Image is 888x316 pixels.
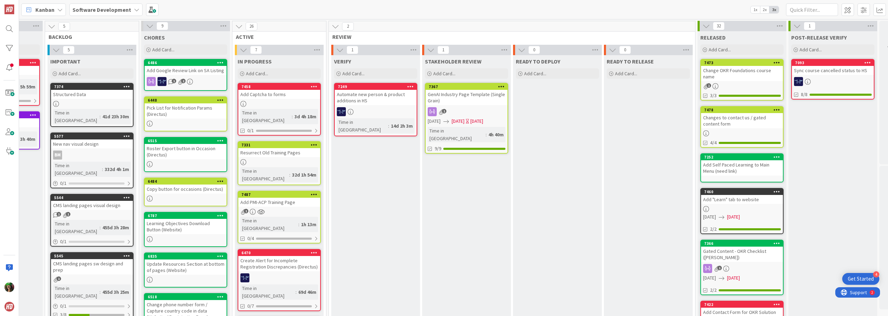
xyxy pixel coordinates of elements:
[145,138,227,144] div: 6515
[101,113,131,120] div: 41d 23h 30m
[437,46,449,54] span: 1
[144,34,165,41] span: CHORES
[238,198,320,207] div: Add PMI-ACP Training Page
[709,46,731,53] span: Add Card...
[51,139,133,148] div: New nav visual design
[101,288,131,296] div: 455d 3h 25m
[701,154,783,160] div: 7252
[156,22,168,30] span: 9
[800,46,822,53] span: Add Card...
[244,209,248,213] span: 1
[51,253,133,274] div: 5545CMS landing pages sw design and prep
[429,84,507,89] div: 7367
[103,165,131,173] div: 332d 4h 1m
[7,135,37,143] div: 332d 3h 40m
[238,58,272,65] span: IN PROGRESS
[442,109,446,113] span: 1
[100,113,101,120] span: :
[428,118,441,125] span: [DATE]
[241,143,320,147] div: 7331
[701,195,783,204] div: Add "Learn" tab to website
[53,284,100,300] div: Time in [GEOGRAPHIC_DATA]
[795,60,874,65] div: 7093
[246,22,257,31] span: 26
[727,213,740,221] span: [DATE]
[238,84,320,99] div: 7458Add Captcha to forms
[342,22,354,31] span: 2
[102,165,103,173] span: :
[701,160,783,176] div: Add Self Paced Learning to Main Menu (need link)
[145,60,227,75] div: 6486Add Google Review Link on SA Listing
[145,259,227,275] div: Update Resources Section at bottom of pages (Website)
[297,288,318,296] div: 69d 46m
[241,192,320,197] div: 7487
[292,113,293,120] span: :
[238,90,320,99] div: Add Captcha to forms
[247,235,254,242] span: 0/4
[49,33,130,40] span: BACKLOG
[238,191,320,198] div: 7487
[51,84,133,99] div: 7374Structured Data
[53,109,100,124] div: Time in [GEOGRAPHIC_DATA]
[241,84,320,89] div: 7458
[792,60,874,66] div: 7093
[710,92,717,99] span: 3/3
[701,60,783,81] div: 7473Change OKR Foundations course name
[148,179,227,184] div: 6484
[35,6,54,14] span: Kanban
[145,103,227,119] div: Pick List for Notification Params (Directus)
[51,133,133,139] div: 5577
[388,122,389,130] span: :
[704,108,783,112] div: 7478
[487,131,505,138] div: 4h 40m
[5,5,14,14] img: Visit kanbanzone.com
[247,302,254,310] span: 0/7
[528,46,540,54] span: 0
[727,274,740,282] span: [DATE]
[157,77,166,86] img: MH
[51,90,133,99] div: Structured Data
[701,240,783,247] div: 7366
[760,6,769,13] span: 2x
[452,118,464,125] span: [DATE]
[145,144,227,159] div: Roster Export button in Occasion (Directus)
[51,195,133,210] div: 5544CMS landing pages visual design
[426,84,507,105] div: 7367GenAI Industry Page Template (Single Grain)
[51,84,133,90] div: 7374
[60,180,67,187] span: 0 / 1
[435,145,441,152] span: 9/9
[238,250,320,271] div: 6470Create Alert for Incomplete Registration Discrepancies (Directus)
[51,259,133,274] div: CMS landing pages sw design and prep
[298,221,299,228] span: :
[238,84,320,90] div: 7458
[145,213,227,219] div: 6787
[769,6,779,13] span: 3x
[148,60,227,65] div: 6486
[100,224,101,231] span: :
[58,22,70,31] span: 5
[701,301,783,308] div: 7422
[238,142,320,157] div: 7331Resurrect Old Training Pages
[53,151,62,160] div: BM
[332,33,686,40] span: REVIEW
[470,118,483,125] div: [DATE]
[428,127,486,142] div: Time in [GEOGRAPHIC_DATA]
[425,58,481,65] span: STAKEHOLDER REVIEW
[100,288,101,296] span: :
[289,171,290,179] span: :
[791,34,847,41] span: POST-RELEASE VERIFY
[293,113,318,120] div: 3d 4h 18m
[704,155,783,160] div: 7252
[848,275,874,282] div: Get Started
[335,84,417,90] div: 7249
[792,60,874,75] div: 7093Sync course cancelled status to HS
[66,212,70,216] span: 1
[145,178,227,194] div: 6484Copy button for occasions (Directus)
[145,219,227,234] div: Learning Objectives Download Button (Website)
[337,118,388,134] div: Time in [GEOGRAPHIC_DATA]
[347,46,358,54] span: 1
[145,77,227,86] div: MH
[148,138,227,143] div: 6515
[145,294,227,300] div: 6518
[342,70,365,77] span: Add Card...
